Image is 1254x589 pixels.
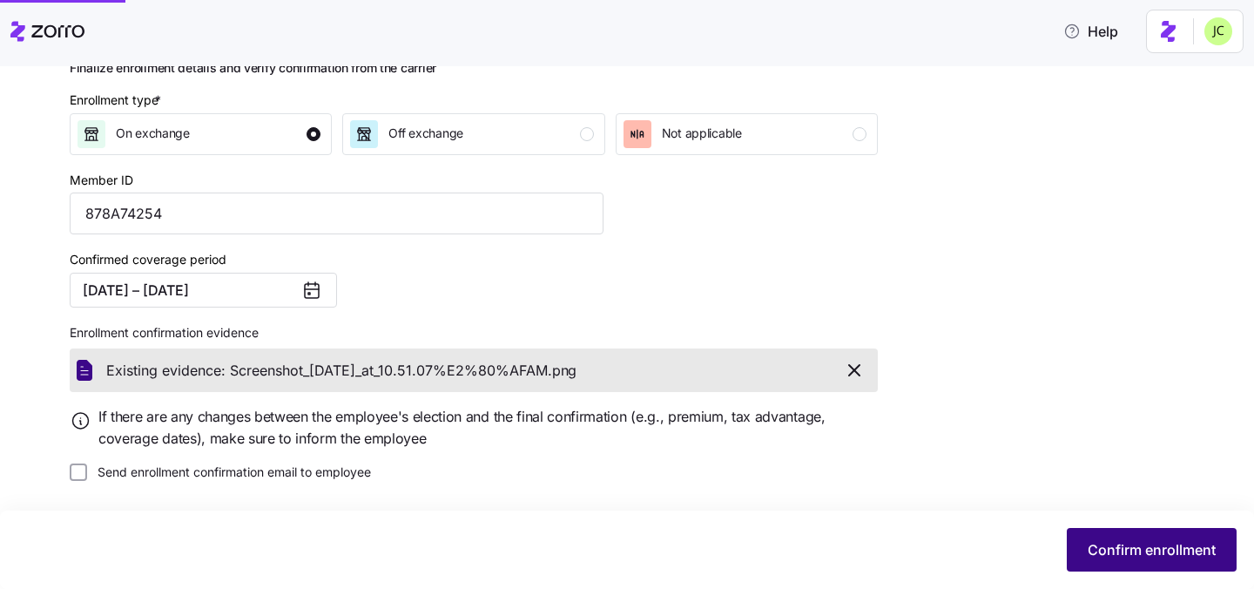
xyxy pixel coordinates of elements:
[70,324,259,342] span: Enrollment confirmation evidence
[70,171,133,190] label: Member ID
[70,60,878,77] h2: Finalize enrollment details and verify confirmation from the carrier
[1067,528,1237,572] button: Confirm enrollment
[70,193,603,234] input: Type Member ID
[98,406,878,450] span: If there are any changes between the employee's election and the final confirmation (e.g., premiu...
[70,273,337,308] button: [DATE] – [DATE]
[1204,17,1232,45] img: 0d5040ea9766abea509702906ec44285
[1049,14,1132,49] button: Help
[1088,539,1216,560] span: Confirm enrollment
[87,464,371,481] label: Send enrollment confirmation email to employee
[552,360,576,382] span: png
[116,125,190,142] span: On exchange
[662,125,742,142] span: Not applicable
[106,360,552,382] span: Existing evidence: Screenshot_[DATE]_at_10.51.07%E2%80%AFAM.
[70,91,165,110] div: Enrollment type
[388,125,463,142] span: Off exchange
[70,250,226,269] label: Confirmed coverage period
[1063,21,1118,42] span: Help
